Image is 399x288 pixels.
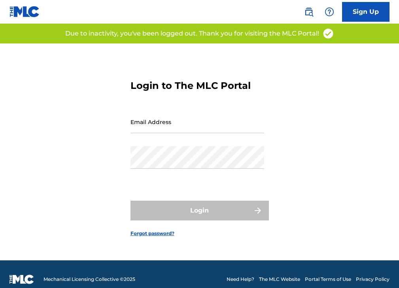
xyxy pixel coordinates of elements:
[9,275,34,284] img: logo
[9,6,40,17] img: MLC Logo
[321,4,337,20] div: Help
[342,2,390,22] a: Sign Up
[259,276,300,283] a: The MLC Website
[322,28,334,40] img: access
[304,7,314,17] img: search
[227,276,254,283] a: Need Help?
[65,29,319,38] p: Due to inactivity, you've been logged out. Thank you for visiting the MLC Portal!
[130,80,251,92] h3: Login to The MLC Portal
[305,276,351,283] a: Portal Terms of Use
[359,250,399,288] iframe: Chat Widget
[301,4,317,20] a: Public Search
[325,7,334,17] img: help
[130,230,174,237] a: Forgot password?
[356,276,390,283] a: Privacy Policy
[43,276,135,283] span: Mechanical Licensing Collective © 2025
